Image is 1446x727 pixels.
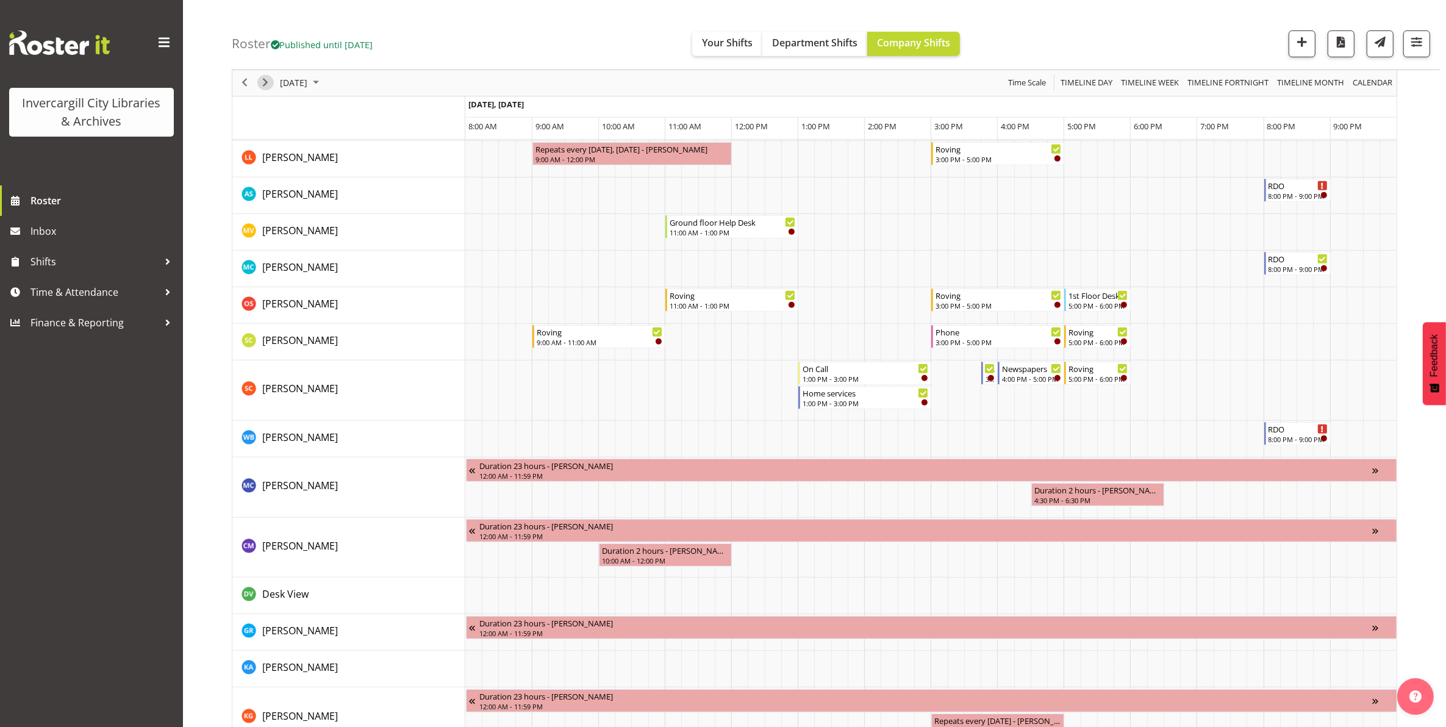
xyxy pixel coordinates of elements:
span: [PERSON_NAME] [262,187,338,201]
span: Department Shifts [772,36,857,49]
span: Shifts [30,252,159,271]
td: Samuel Carter resource [232,324,465,360]
button: Department Shifts [762,32,867,56]
span: Feedback [1429,334,1440,377]
span: [DATE], [DATE] [468,99,524,110]
span: [PERSON_NAME] [262,382,338,395]
a: [PERSON_NAME] [262,623,338,638]
div: Duration 23 hours - [PERSON_NAME] [479,459,1373,471]
div: Ground floor Help Desk [670,216,795,228]
div: 12:00 AM - 11:59 PM [479,701,1373,711]
span: 7:00 PM [1200,121,1229,132]
button: Download a PDF of the roster for the current day [1328,30,1355,57]
div: Duration 2 hours - [PERSON_NAME] [1034,484,1161,496]
a: [PERSON_NAME] [262,709,338,723]
div: 12:00 AM - 11:59 PM [479,531,1373,541]
div: 5:00 PM - 6:00 PM [1068,374,1128,384]
div: Chamique Mamolo"s event - Duration 23 hours - Chamique Mamolo Begin From Friday, October 10, 2025... [466,519,1397,542]
div: 3:00 PM - 5:00 PM [936,154,1061,164]
span: [PERSON_NAME] [262,297,338,310]
div: Samuel Carter"s event - Roving Begin From Friday, October 10, 2025 at 5:00:00 PM GMT+13:00 Ends A... [1064,325,1131,348]
div: Katie Greene"s event - Duration 23 hours - Katie Greene Begin From Friday, October 10, 2025 at 12... [466,689,1397,712]
td: Lynette Lockett resource [232,141,465,177]
div: 9:00 AM - 12:00 PM [535,154,729,164]
td: Aurora Catu resource [232,457,465,518]
div: Serena Casey"s event - Roving Begin From Friday, October 10, 2025 at 5:00:00 PM GMT+13:00 Ends At... [1064,362,1131,385]
div: 8:00 PM - 9:00 PM [1269,191,1328,201]
span: [DATE] [279,76,309,91]
button: Time Scale [1006,76,1048,91]
div: Chamique Mamolo"s event - Duration 2 hours - Chamique Mamolo Begin From Friday, October 10, 2025 ... [599,543,732,567]
div: Mandy Stenton"s event - RDO Begin From Friday, October 10, 2025 at 8:00:00 PM GMT+13:00 Ends At F... [1264,179,1331,202]
div: 8:00 PM - 9:00 PM [1269,264,1328,274]
div: Serena Casey"s event - On Call Begin From Friday, October 10, 2025 at 1:00:00 PM GMT+13:00 Ends A... [798,362,931,385]
button: Add a new shift [1289,30,1315,57]
span: [PERSON_NAME] [262,539,338,553]
div: previous period [234,70,255,96]
td: Olivia Stanley resource [232,287,465,324]
td: Mandy Stenton resource [232,177,465,214]
div: Invercargill City Libraries & Archives [21,94,162,131]
span: 8:00 PM [1267,121,1296,132]
div: October 10, 2025 [276,70,326,96]
button: Timeline Week [1119,76,1181,91]
div: Home services [803,387,928,399]
td: Marion van Voornveld resource [232,214,465,251]
div: Lynette Lockett"s event - Repeats every thursday, friday - Lynette Lockett Begin From Friday, Oct... [532,142,732,165]
div: 12:00 AM - 11:59 PM [479,628,1373,638]
button: Next [257,76,274,91]
div: 4:00 PM - 5:00 PM [1002,374,1061,384]
div: Samuel Carter"s event - Phone Begin From Friday, October 10, 2025 at 3:00:00 PM GMT+13:00 Ends At... [931,325,1064,348]
h4: Roster [232,37,373,51]
td: Kathy Aloniu resource [232,651,465,687]
div: Newspapers [1002,362,1061,374]
div: Olivia Stanley"s event - Roving Begin From Friday, October 10, 2025 at 3:00:00 PM GMT+13:00 Ends ... [931,288,1064,312]
a: [PERSON_NAME] [262,223,338,238]
div: 3:45 PM - 4:00 PM [986,374,995,384]
div: Grace Roscoe-Squires"s event - Duration 23 hours - Grace Roscoe-Squires Begin From Friday, Octobe... [466,616,1397,639]
div: Roving [1068,326,1128,338]
a: [PERSON_NAME] [262,260,338,274]
div: 4:30 PM - 6:30 PM [1034,495,1161,505]
div: 3:00 PM - 5:00 PM [936,301,1061,310]
a: [PERSON_NAME] [262,150,338,165]
span: [PERSON_NAME] [262,431,338,444]
span: Timeline Week [1120,76,1180,91]
span: [PERSON_NAME] [262,661,338,674]
span: 2:00 PM [868,121,897,132]
button: October 2025 [278,76,324,91]
button: Month [1351,76,1395,91]
a: [PERSON_NAME] [262,660,338,675]
button: Feedback - Show survey [1423,322,1446,405]
span: 6:00 PM [1134,121,1162,132]
span: 10:00 AM [602,121,635,132]
td: Chamique Mamolo resource [232,518,465,578]
div: Roving [670,289,795,301]
td: Michelle Cunningham resource [232,251,465,287]
span: Timeline Day [1059,76,1114,91]
span: Time Scale [1007,76,1047,91]
span: [PERSON_NAME] [262,334,338,347]
div: next period [255,70,276,96]
div: 1:00 PM - 3:00 PM [803,374,928,384]
button: Send a list of all shifts for the selected filtered period to all rostered employees. [1367,30,1394,57]
div: Duration 23 hours - [PERSON_NAME] [479,690,1373,702]
span: Finance & Reporting [30,313,159,332]
span: 9:00 AM [535,121,564,132]
span: [PERSON_NAME] [262,624,338,637]
button: Previous [237,76,253,91]
div: Phone [936,326,1061,338]
span: [PERSON_NAME] [262,479,338,492]
div: 11:00 AM - 1:00 PM [670,301,795,310]
button: Timeline Day [1059,76,1115,91]
div: Marion van Voornveld"s event - Ground floor Help Desk Begin From Friday, October 10, 2025 at 11:0... [665,215,798,238]
div: 11:00 AM - 1:00 PM [670,227,795,237]
div: 10:00 AM - 12:00 PM [602,556,729,565]
div: Repeats every [DATE], [DATE] - [PERSON_NAME] [535,143,729,155]
span: Time & Attendance [30,283,159,301]
span: 5:00 PM [1067,121,1096,132]
a: Desk View [262,587,309,601]
span: [PERSON_NAME] [262,260,338,274]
